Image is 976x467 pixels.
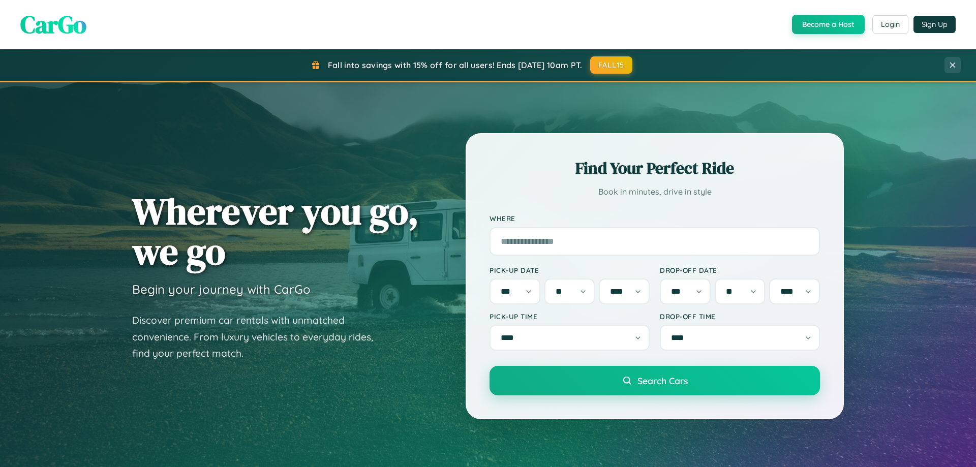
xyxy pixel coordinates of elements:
p: Book in minutes, drive in style [490,184,820,199]
button: Search Cars [490,366,820,395]
h1: Wherever you go, we go [132,191,419,271]
h3: Begin your journey with CarGo [132,282,311,297]
button: Become a Host [792,15,865,34]
label: Pick-up Time [490,312,650,321]
label: Where [490,214,820,223]
span: Fall into savings with 15% off for all users! Ends [DATE] 10am PT. [328,60,583,70]
p: Discover premium car rentals with unmatched convenience. From luxury vehicles to everyday rides, ... [132,312,386,362]
label: Drop-off Time [660,312,820,321]
label: Pick-up Date [490,266,650,274]
button: FALL15 [590,56,633,74]
button: Sign Up [913,16,956,33]
button: Login [872,15,908,34]
label: Drop-off Date [660,266,820,274]
h2: Find Your Perfect Ride [490,157,820,179]
span: Search Cars [637,375,688,386]
span: CarGo [20,8,86,41]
